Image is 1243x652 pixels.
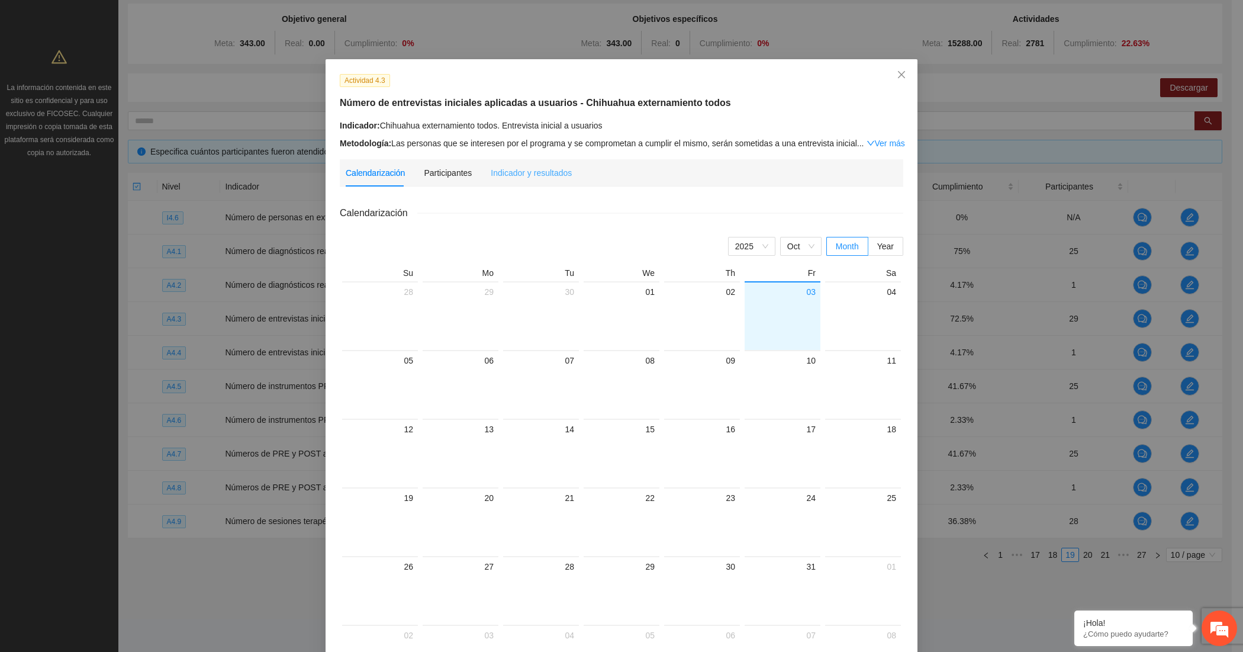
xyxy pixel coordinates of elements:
td: 2025-10-20 [420,487,501,556]
span: Actividad 4.3 [340,74,390,87]
div: 25 [830,491,896,505]
div: Las personas que se interesen por el programa y se comprometan a cumplir el mismo, serán sometida... [340,137,903,150]
td: 2025-10-15 [581,419,662,487]
td: 2025-10-18 [823,419,903,487]
div: 02 [669,285,735,299]
span: Oct [787,237,814,255]
td: 2025-10-09 [662,350,742,419]
td: 2025-10-24 [742,487,823,556]
td: 2025-09-30 [501,281,581,350]
div: 13 [427,422,494,436]
p: ¿Cómo puedo ayudarte? [1083,629,1184,638]
div: 17 [749,422,816,436]
th: Su [340,268,420,281]
td: 2025-10-05 [340,350,420,419]
td: 2025-10-14 [501,419,581,487]
div: 08 [588,354,655,368]
div: ¡Hola! [1083,618,1184,628]
div: 03 [749,285,816,299]
div: 01 [588,285,655,299]
div: 03 [427,628,494,643]
a: Expand [867,139,905,148]
div: 15 [588,422,655,436]
td: 2025-10-30 [662,556,742,625]
td: 2025-10-17 [742,419,823,487]
div: 20 [427,491,494,505]
div: 11 [830,354,896,368]
span: ... [857,139,864,148]
th: Th [662,268,742,281]
div: 12 [347,422,413,436]
td: 2025-10-10 [742,350,823,419]
th: Tu [501,268,581,281]
div: 06 [427,354,494,368]
div: 07 [749,628,816,643]
td: 2025-10-04 [823,281,903,350]
div: 27 [427,560,494,574]
div: 09 [669,354,735,368]
textarea: Escriba su mensaje y pulse “Intro” [6,323,226,365]
div: 21 [508,491,574,505]
td: 2025-10-11 [823,350,903,419]
div: 08 [830,628,896,643]
div: 29 [427,285,494,299]
th: Mo [420,268,501,281]
div: 31 [749,560,816,574]
td: 2025-10-25 [823,487,903,556]
div: 07 [508,354,574,368]
th: Fr [742,268,823,281]
td: 2025-10-28 [501,556,581,625]
strong: Metodología: [340,139,391,148]
div: 18 [830,422,896,436]
td: 2025-09-29 [420,281,501,350]
span: 2025 [735,237,768,255]
td: 2025-10-31 [742,556,823,625]
td: 2025-10-27 [420,556,501,625]
td: 2025-10-07 [501,350,581,419]
td: 2025-10-02 [662,281,742,350]
span: Estamos en línea. [69,158,163,278]
div: 19 [347,491,413,505]
div: 28 [347,285,413,299]
div: 02 [347,628,413,643]
td: 2025-10-08 [581,350,662,419]
div: 04 [830,285,896,299]
div: 30 [508,285,574,299]
div: Calendarización [346,166,405,179]
th: Sa [823,268,903,281]
td: 2025-10-03 [742,281,823,350]
div: 30 [669,560,735,574]
div: 06 [669,628,735,643]
button: Close [885,59,917,91]
span: down [867,139,875,147]
td: 2025-10-13 [420,419,501,487]
div: 24 [749,491,816,505]
div: Participantes [424,166,472,179]
th: We [581,268,662,281]
td: 2025-10-29 [581,556,662,625]
span: close [897,70,906,79]
h5: Número de entrevistas iniciales aplicadas a usuarios - Chihuahua externamiento todos [340,96,903,110]
div: 14 [508,422,574,436]
td: 2025-10-21 [501,487,581,556]
div: 26 [347,560,413,574]
td: 2025-10-12 [340,419,420,487]
div: Minimizar ventana de chat en vivo [194,6,223,34]
td: 2025-10-22 [581,487,662,556]
span: Calendarización [340,205,417,220]
td: 2025-11-01 [823,556,903,625]
td: 2025-09-28 [340,281,420,350]
div: 05 [347,354,413,368]
div: 01 [830,560,896,574]
div: 23 [669,491,735,505]
span: Month [836,242,859,251]
div: 29 [588,560,655,574]
td: 2025-10-19 [340,487,420,556]
td: 2025-10-16 [662,419,742,487]
div: 28 [508,560,574,574]
div: Chatee con nosotros ahora [62,60,199,76]
div: 22 [588,491,655,505]
div: 04 [508,628,574,643]
div: 10 [749,354,816,368]
strong: Indicador: [340,121,380,130]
